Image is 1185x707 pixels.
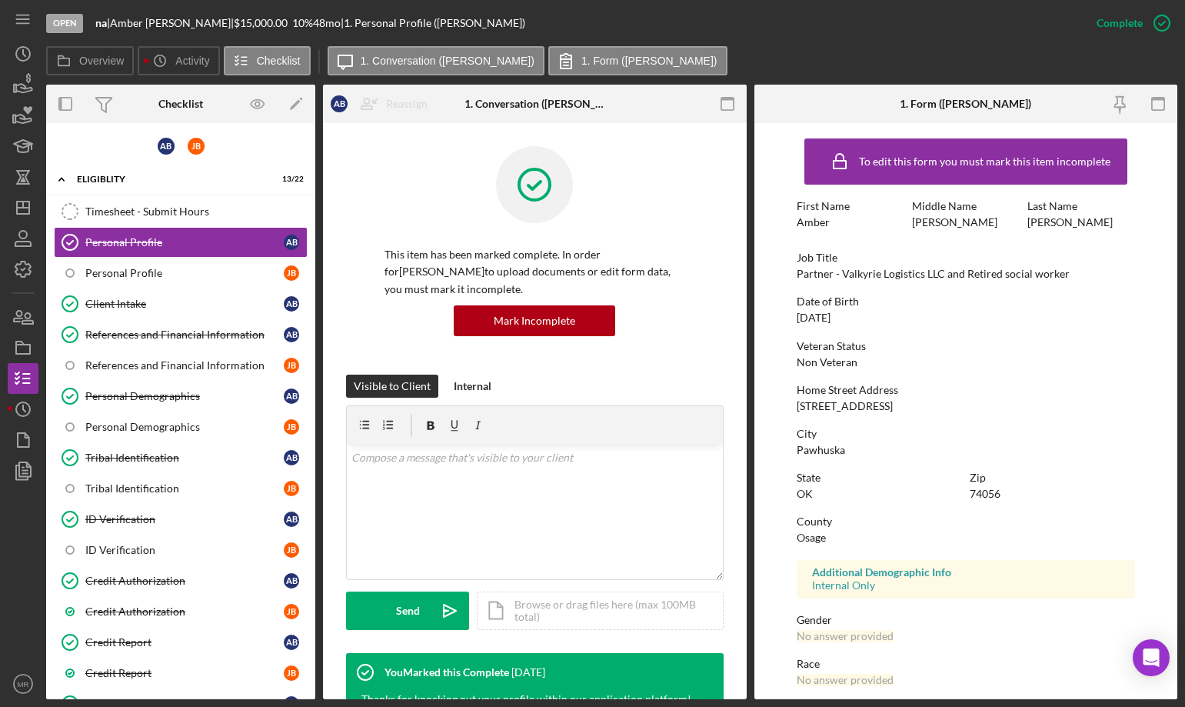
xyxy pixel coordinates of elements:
div: First Name [797,200,904,212]
div: Last Name [1027,200,1135,212]
div: Complete [1097,8,1143,38]
div: Internal [454,375,491,398]
div: City [797,428,1135,440]
div: 10 % [292,17,313,29]
div: Internal Only [812,579,1120,592]
div: Partner - Valkyrie Logistics LLC and Retired social worker [797,268,1070,280]
label: 1. Form ([PERSON_NAME]) [581,55,717,67]
a: Credit AuthorizationAB [54,565,308,596]
button: Internal [446,375,499,398]
div: Credit Report [85,667,284,679]
div: | [95,17,110,29]
div: No answer provided [797,674,894,686]
a: Personal DemographicsJB [54,412,308,442]
a: Personal ProfileAB [54,227,308,258]
div: 1. Conversation ([PERSON_NAME]) [464,98,606,110]
div: A B [284,635,299,650]
div: Client Intake [85,298,284,310]
div: J B [284,604,299,619]
b: na [95,16,107,29]
div: Credit Authorization [85,575,284,587]
div: Osage [797,532,826,544]
div: State [797,472,962,484]
button: 1. Conversation ([PERSON_NAME]) [328,46,544,75]
button: Mark Incomplete [454,305,615,336]
div: Mark Incomplete [494,305,575,336]
div: Thanks for knocking out your profile within our application platform! [361,692,691,707]
div: ID Verification [85,544,284,556]
div: Open [46,14,83,33]
label: 1. Conversation ([PERSON_NAME]) [361,55,534,67]
div: Checklist [158,98,203,110]
div: A B [284,327,299,342]
div: A B [284,450,299,465]
a: Credit ReportAB [54,627,308,658]
div: Gender [797,614,1135,626]
div: Amber [797,216,830,228]
div: A B [284,573,299,589]
button: ABReassign [323,88,443,119]
label: Activity [175,55,209,67]
div: J B [284,481,299,496]
div: Open Intercom Messenger [1133,639,1170,676]
label: Overview [79,55,124,67]
button: Visible to Client [346,375,438,398]
div: Amber [PERSON_NAME] | [110,17,234,29]
div: [STREET_ADDRESS] [797,400,893,412]
a: Credit ReportJB [54,658,308,689]
div: Veteran Status [797,340,1135,352]
div: [PERSON_NAME] [912,216,997,228]
div: [DATE] [797,312,830,324]
a: Client IntakeAB [54,288,308,319]
text: MR [18,680,29,689]
div: ID Verification [85,513,284,525]
div: Home Street Address [797,384,1135,396]
time: 2025-08-21 16:32 [511,666,545,679]
div: A B [284,512,299,527]
a: Tribal IdentificationAB [54,442,308,473]
button: Checklist [224,46,311,75]
button: Complete [1081,8,1177,38]
div: To edit this form you must mark this item incomplete [859,155,1110,168]
div: Tribal Identification [85,482,284,495]
div: Personal Profile [85,236,284,248]
div: Race [797,658,1135,670]
div: Eligiblity [77,175,265,184]
div: You Marked this Complete [384,666,509,679]
div: 13 / 22 [276,175,304,184]
div: J B [284,665,299,681]
div: Non Veteran [797,356,857,369]
div: Zip [970,472,1135,484]
div: Middle Name [912,200,1020,212]
button: 1. Form ([PERSON_NAME]) [548,46,727,75]
div: Credit Report [85,636,284,649]
div: County [797,515,1135,528]
a: Personal ProfileJB [54,258,308,288]
div: J B [284,542,299,558]
button: Activity [138,46,219,75]
div: 74056 [970,488,1000,500]
a: ID VerificationAB [54,504,308,535]
a: Personal DemographicsAB [54,381,308,412]
div: Credit Authorization [85,605,284,618]
div: Date of Birth [797,295,1135,308]
div: References and Financial Information [85,359,284,372]
div: | 1. Personal Profile ([PERSON_NAME]) [341,17,525,29]
div: J B [284,358,299,373]
a: ID VerificationJB [54,535,308,565]
label: Checklist [257,55,301,67]
div: Timesheet - Submit Hours [85,205,307,218]
div: Personal Profile [85,267,284,279]
div: A B [331,95,348,112]
div: Personal Demographics [85,390,284,402]
div: Tribal Identification [85,452,284,464]
a: References and Financial InformationAB [54,319,308,350]
a: Timesheet - Submit Hours [54,196,308,227]
div: Visible to Client [354,375,431,398]
a: Tribal IdentificationJB [54,473,308,504]
div: Personal Demographics [85,421,284,433]
div: Reassign [386,88,428,119]
div: 48 mo [313,17,341,29]
div: Job Title [797,252,1135,264]
div: OK [797,488,813,500]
